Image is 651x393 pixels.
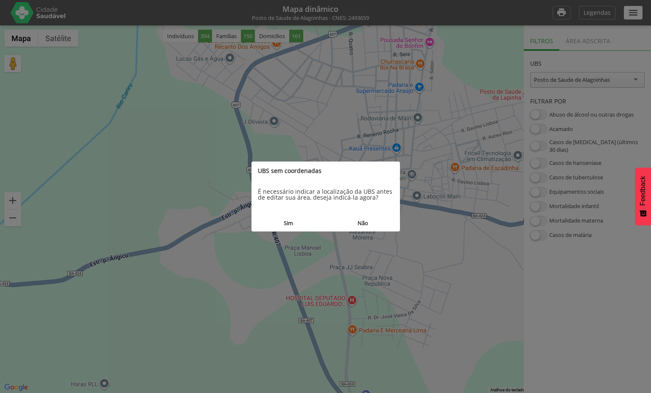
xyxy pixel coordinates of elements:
button: Sim [251,215,326,231]
div: É necessário indicar a localização da UBS antes de editar sua área, deseja indicá-la agora? [251,180,400,209]
div: UBS sem coordenadas [251,162,400,180]
button: Feedback - Mostrar pesquisa [635,167,651,225]
span: Feedback [639,176,647,206]
button: Não [326,215,400,231]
